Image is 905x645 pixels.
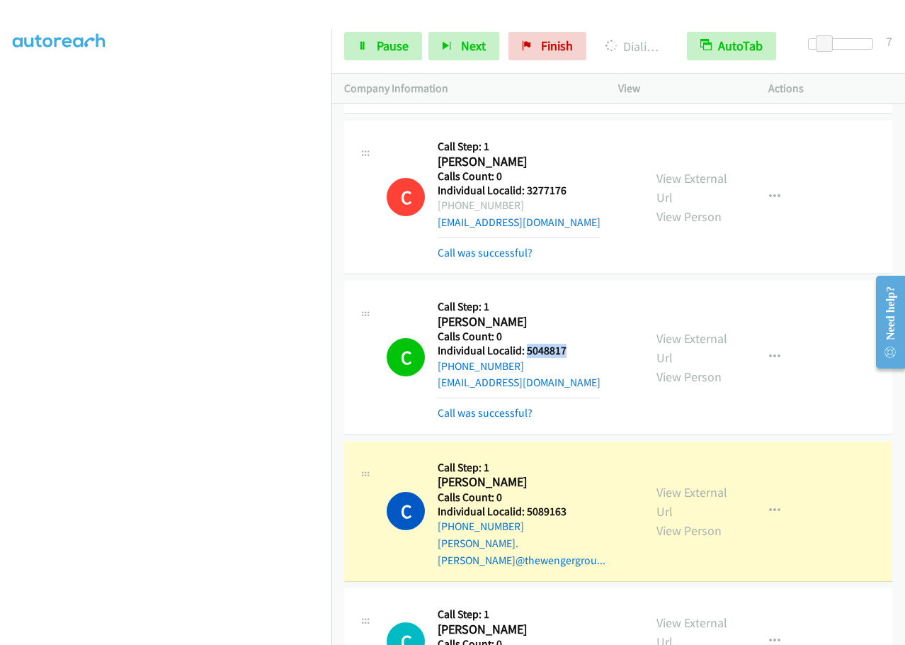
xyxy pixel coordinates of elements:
[541,38,573,54] span: Finish
[438,330,601,344] h5: Calls Count: 0
[344,32,422,60] a: Pause
[438,461,631,475] h5: Call Step: 1
[428,32,499,60] button: Next
[618,80,743,97] p: View
[886,32,892,51] div: 7
[438,300,601,314] h5: Call Step: 1
[656,522,722,539] a: View Person
[377,38,409,54] span: Pause
[438,505,631,519] h5: Individual Localid: 5089163
[656,369,722,385] a: View Person
[344,80,593,97] p: Company Information
[438,169,601,184] h5: Calls Count: 0
[656,170,727,206] a: View External Url
[438,607,588,622] h5: Call Step: 1
[656,330,727,366] a: View External Url
[605,37,661,56] p: Dialing [PERSON_NAME]
[508,32,586,60] a: Finish
[438,490,631,505] h5: Calls Count: 0
[438,140,601,154] h5: Call Step: 1
[656,484,727,520] a: View External Url
[387,492,425,530] h1: C
[768,80,893,97] p: Actions
[864,266,905,378] iframe: Resource Center
[438,344,601,358] h5: Individual Localid: 5048817
[438,184,601,198] h5: Individual Localid: 3277176
[656,208,722,225] a: View Person
[387,178,425,216] h1: C
[438,197,601,214] div: [PHONE_NUMBER]
[438,215,601,229] a: [EMAIL_ADDRESS][DOMAIN_NAME]
[438,520,524,533] a: [PHONE_NUMBER]
[438,474,588,490] h2: [PERSON_NAME]
[438,622,588,638] h2: [PERSON_NAME]
[438,376,601,389] a: [EMAIL_ADDRESS][DOMAIN_NAME]
[438,154,588,170] h2: [PERSON_NAME]
[438,246,533,259] a: Call was successful?
[438,537,605,567] a: [PERSON_NAME].[PERSON_NAME]@thewengergrou...
[461,38,486,54] span: Next
[438,314,588,330] h2: [PERSON_NAME]
[438,359,524,373] a: [PHONE_NUMBER]
[387,338,425,376] h1: C
[687,32,776,60] button: AutoTab
[438,406,533,420] a: Call was successful?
